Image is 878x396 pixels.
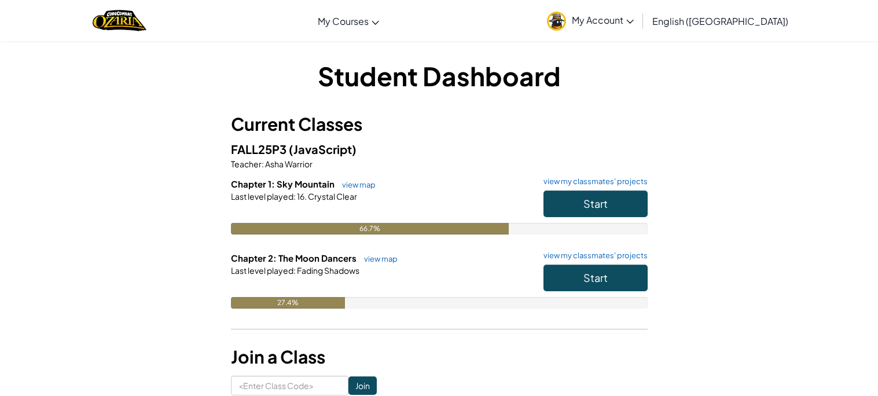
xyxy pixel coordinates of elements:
span: Chapter 1: Sky Mountain [231,178,336,189]
button: Start [543,265,648,291]
span: Asha Warrior [264,159,313,169]
span: Start [583,197,608,210]
a: My Account [541,2,640,39]
span: My Courses [318,15,369,27]
span: Last level played [231,265,293,276]
span: (JavaScript) [289,142,357,156]
img: avatar [547,12,566,31]
a: Ozaria by CodeCombat logo [93,9,146,32]
div: 66.7% [231,223,509,234]
span: Last level played [231,191,293,201]
span: Teacher [231,159,262,169]
span: : [262,159,264,169]
span: Fading Shadows [296,265,359,276]
span: Start [583,271,608,284]
span: 16. [296,191,307,201]
a: view map [336,180,376,189]
div: 27.4% [231,297,345,309]
a: My Courses [312,5,385,36]
h3: Current Classes [231,111,648,137]
img: Home [93,9,146,32]
span: Crystal Clear [307,191,357,201]
a: view my classmates' projects [538,252,648,259]
span: English ([GEOGRAPHIC_DATA]) [652,15,788,27]
span: My Account [572,14,634,26]
span: : [293,265,296,276]
h1: Student Dashboard [231,58,648,94]
input: Join [348,376,377,395]
input: <Enter Class Code> [231,376,348,395]
span: FALL25P3 [231,142,289,156]
span: : [293,191,296,201]
h3: Join a Class [231,344,648,370]
button: Start [543,190,648,217]
a: English ([GEOGRAPHIC_DATA]) [646,5,794,36]
a: view my classmates' projects [538,178,648,185]
span: Chapter 2: The Moon Dancers [231,252,358,263]
a: view map [358,254,398,263]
